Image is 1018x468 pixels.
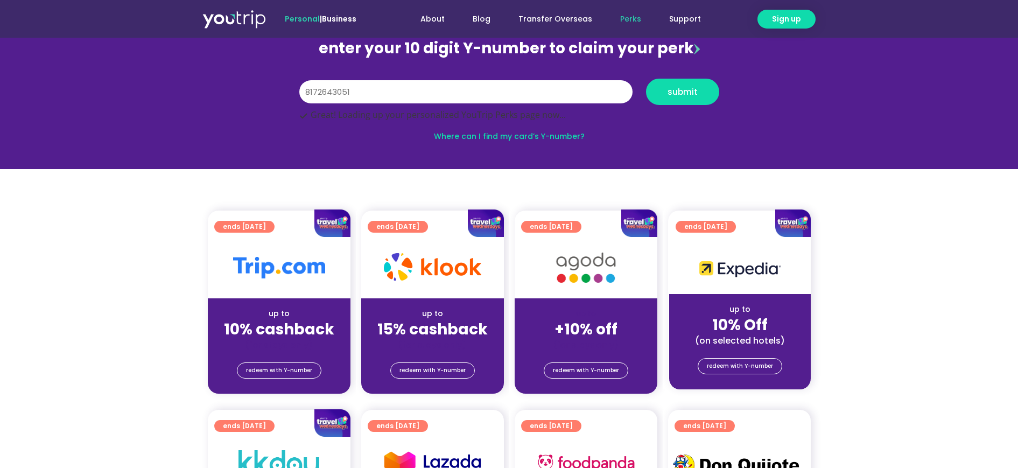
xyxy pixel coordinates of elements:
[299,110,719,120] div: Great! Loading up your personalized YouTrip Perks page now...
[224,319,334,340] strong: 10% cashback
[376,420,419,432] span: ends [DATE]
[504,9,606,29] a: Transfer Overseas
[246,363,312,378] span: redeem with Y-number
[772,13,801,25] span: Sign up
[299,79,719,120] form: Y Number
[399,363,466,378] span: redeem with Y-number
[370,308,495,319] div: up to
[606,9,655,29] a: Perks
[544,362,628,379] a: redeem with Y-number
[668,88,698,96] span: submit
[523,339,649,351] div: (for stays only)
[712,315,768,336] strong: 10% Off
[216,339,342,351] div: (for stays only)
[576,308,596,319] span: up to
[299,80,633,104] input: 10 digit Y-number (e.g. 8123456789)
[237,362,321,379] a: redeem with Y-number
[698,358,782,374] a: redeem with Y-number
[459,9,504,29] a: Blog
[385,9,715,29] nav: Menu
[434,131,585,142] a: Where can I find my card’s Y-number?
[322,13,356,24] a: Business
[757,10,816,29] a: Sign up
[216,308,342,319] div: up to
[377,319,488,340] strong: 15% cashback
[683,420,726,432] span: ends [DATE]
[285,13,320,24] span: Personal
[530,420,573,432] span: ends [DATE]
[554,319,617,340] strong: +10% off
[294,34,725,62] div: enter your 10 digit Y-number to claim your perk
[390,362,475,379] a: redeem with Y-number
[707,359,773,374] span: redeem with Y-number
[675,420,735,432] a: ends [DATE]
[406,9,459,29] a: About
[285,13,356,24] span: |
[678,335,802,346] div: (on selected hotels)
[370,339,495,351] div: (for stays only)
[368,420,428,432] a: ends [DATE]
[521,420,581,432] a: ends [DATE]
[655,9,715,29] a: Support
[678,304,802,315] div: up to
[553,363,619,378] span: redeem with Y-number
[646,79,719,105] button: submit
